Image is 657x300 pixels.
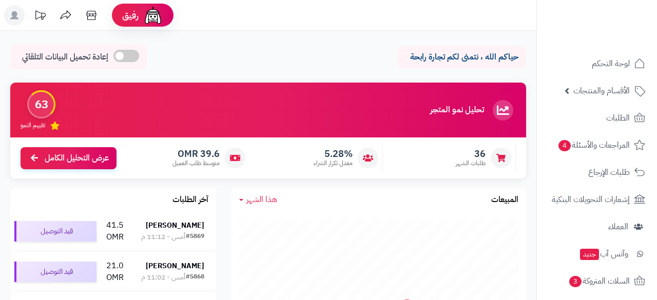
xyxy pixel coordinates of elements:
[580,249,599,260] span: جديد
[588,165,630,179] span: طلبات الإرجاع
[543,242,651,266] a: وآتس آبجديد
[430,106,484,115] h3: تحليل نمو المتجر
[14,262,96,282] div: قيد التوصيل
[543,187,651,212] a: إشعارات التحويلات البنكية
[543,214,651,239] a: العملاء
[569,276,582,287] span: 3
[146,261,204,271] strong: [PERSON_NAME]
[21,147,117,169] a: عرض التحليل الكامل
[143,5,163,26] img: ai-face.png
[101,211,129,251] td: 41.5 OMR
[558,140,571,151] span: 4
[246,193,277,206] span: هذا الشهر
[592,56,630,71] span: لوحة التحكم
[186,272,204,283] div: #5868
[557,138,630,152] span: المراجعات والأسئلة
[552,192,630,207] span: إشعارات التحويلات البنكية
[606,111,630,125] span: الطلبات
[122,9,139,22] span: رفيق
[543,51,651,76] a: لوحة التحكم
[568,274,630,288] span: السلات المتروكة
[141,232,185,242] div: أمس - 11:12 م
[101,252,129,292] td: 21.0 OMR
[27,5,53,28] a: تحديثات المنصة
[172,159,220,168] span: متوسط طلب العميل
[141,272,185,283] div: أمس - 11:02 م
[543,106,651,130] a: الطلبات
[314,148,353,159] span: 5.28%
[314,159,353,168] span: معدل تكرار الشراء
[186,232,204,242] div: #5869
[543,133,651,157] a: المراجعات والأسئلة4
[491,195,518,205] h3: المبيعات
[456,148,486,159] span: 36
[146,220,204,231] strong: [PERSON_NAME]
[543,269,651,293] a: السلات المتروكة3
[579,247,628,261] span: وآتس آب
[405,51,518,63] p: حياكم الله ، نتمنى لكم تجارة رابحة
[456,159,486,168] span: طلبات الشهر
[21,121,45,130] span: تقييم النمو
[172,148,220,159] span: 39.6 OMR
[239,194,277,206] a: هذا الشهر
[573,84,630,98] span: الأقسام والمنتجات
[608,219,628,234] span: العملاء
[45,152,109,164] span: عرض التحليل الكامل
[14,221,96,242] div: قيد التوصيل
[22,51,108,63] span: إعادة تحميل البيانات التلقائي
[172,195,208,205] h3: آخر الطلبات
[543,160,651,185] a: طلبات الإرجاع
